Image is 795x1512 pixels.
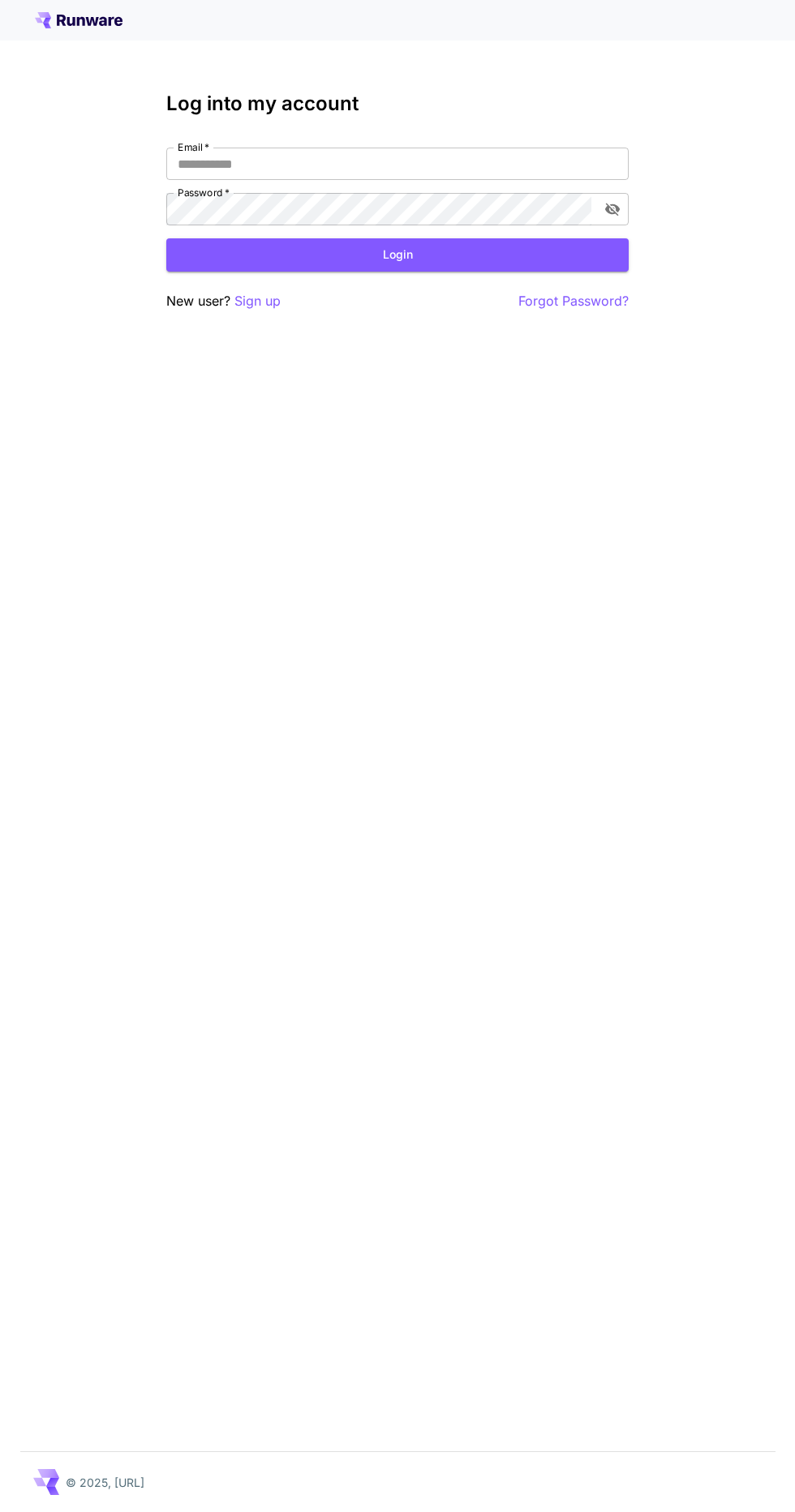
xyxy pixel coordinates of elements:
label: Password [178,186,230,199]
p: New user? [166,291,281,311]
p: © 2025, [URL] [66,1474,144,1491]
button: Sign up [234,291,281,311]
h3: Log into my account [166,92,629,115]
button: Forgot Password? [518,291,629,311]
button: Login [166,238,629,272]
label: Email [178,140,209,154]
button: toggle password visibility [598,195,627,224]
